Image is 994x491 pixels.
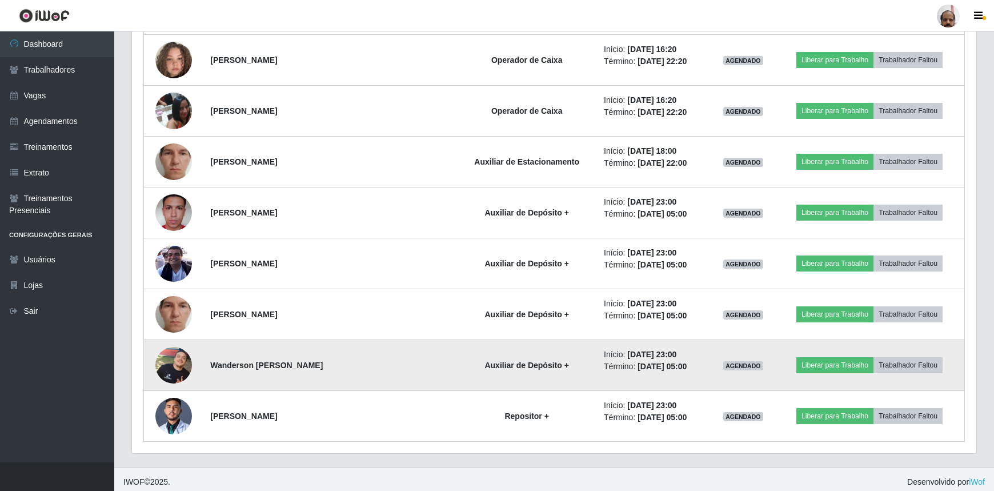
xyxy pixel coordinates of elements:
[723,361,763,370] span: AGENDADO
[638,362,687,371] time: [DATE] 05:00
[155,121,192,202] img: 1741739537666.jpeg
[210,310,277,319] strong: [PERSON_NAME]
[638,107,687,117] time: [DATE] 22:20
[155,245,192,282] img: 1703238660613.jpeg
[155,172,192,253] img: 1701892819559.jpeg
[873,408,943,424] button: Trabalhador Faltou
[873,205,943,221] button: Trabalhador Faltou
[796,205,873,221] button: Liberar para Trabalho
[638,413,687,422] time: [DATE] 05:00
[604,208,704,220] li: Término:
[723,412,763,421] span: AGENDADO
[723,260,763,269] span: AGENDADO
[796,357,873,373] button: Liberar para Trabalho
[604,412,704,424] li: Término:
[796,154,873,170] button: Liberar para Trabalho
[627,197,676,206] time: [DATE] 23:00
[123,476,170,488] span: © 2025 .
[155,392,192,440] img: 1724190159076.jpeg
[873,306,943,322] button: Trabalhador Faltou
[604,145,704,157] li: Início:
[627,146,676,155] time: [DATE] 18:00
[873,256,943,272] button: Trabalhador Faltou
[638,311,687,320] time: [DATE] 05:00
[627,401,676,410] time: [DATE] 23:00
[873,154,943,170] button: Trabalhador Faltou
[796,306,873,322] button: Liberar para Trabalho
[604,361,704,373] li: Término:
[723,107,763,116] span: AGENDADO
[627,299,676,308] time: [DATE] 23:00
[604,196,704,208] li: Início:
[638,260,687,269] time: [DATE] 05:00
[796,256,873,272] button: Liberar para Trabalho
[638,158,687,167] time: [DATE] 22:00
[723,56,763,65] span: AGENDADO
[210,208,277,217] strong: [PERSON_NAME]
[484,310,568,319] strong: Auxiliar de Depósito +
[604,106,704,118] li: Término:
[796,52,873,68] button: Liberar para Trabalho
[474,157,579,166] strong: Auxiliar de Estacionamento
[210,157,277,166] strong: [PERSON_NAME]
[155,347,192,384] img: 1741735300159.jpeg
[155,27,192,93] img: 1751065972861.jpeg
[604,247,704,259] li: Início:
[604,400,704,412] li: Início:
[484,208,568,217] strong: Auxiliar de Depósito +
[504,412,548,421] strong: Repositor +
[604,157,704,169] li: Término:
[155,274,192,355] img: 1741739537666.jpeg
[210,106,277,115] strong: [PERSON_NAME]
[907,476,985,488] span: Desenvolvido por
[723,158,763,167] span: AGENDADO
[604,298,704,310] li: Início:
[873,52,943,68] button: Trabalhador Faltou
[723,310,763,320] span: AGENDADO
[155,86,192,135] img: 1716827942776.jpeg
[604,349,704,361] li: Início:
[484,361,568,370] strong: Auxiliar de Depósito +
[491,55,563,65] strong: Operador de Caixa
[484,259,568,268] strong: Auxiliar de Depósito +
[604,55,704,67] li: Término:
[123,477,145,486] span: IWOF
[796,408,873,424] button: Liberar para Trabalho
[627,95,676,105] time: [DATE] 16:20
[627,350,676,359] time: [DATE] 23:00
[604,94,704,106] li: Início:
[604,43,704,55] li: Início:
[873,357,943,373] button: Trabalhador Faltou
[627,45,676,54] time: [DATE] 16:20
[723,209,763,218] span: AGENDADO
[873,103,943,119] button: Trabalhador Faltou
[969,477,985,486] a: iWof
[638,57,687,66] time: [DATE] 22:20
[210,259,277,268] strong: [PERSON_NAME]
[210,412,277,421] strong: [PERSON_NAME]
[210,55,277,65] strong: [PERSON_NAME]
[638,209,687,218] time: [DATE] 05:00
[604,310,704,322] li: Término:
[491,106,563,115] strong: Operador de Caixa
[19,9,70,23] img: CoreUI Logo
[210,361,323,370] strong: Wanderson [PERSON_NAME]
[604,259,704,271] li: Término:
[627,248,676,257] time: [DATE] 23:00
[796,103,873,119] button: Liberar para Trabalho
